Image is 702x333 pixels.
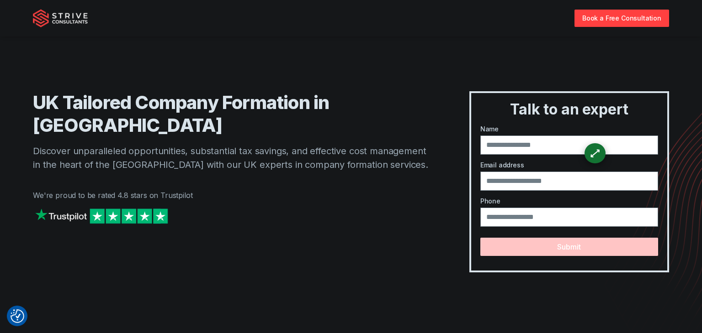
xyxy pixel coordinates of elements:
img: Revisit consent button [11,309,24,323]
img: Strive Consultants [33,9,88,27]
label: Email address [480,160,658,170]
p: We're proud to be rated 4.8 stars on Trustpilot [33,190,433,201]
button: Submit [480,238,658,256]
p: Discover unparalleled opportunities, substantial tax savings, and effective cost management in th... [33,144,433,172]
h3: Talk to an expert [475,100,664,119]
a: Book a Free Consultation [574,10,669,26]
button: Consent Preferences [11,309,24,323]
label: Name [480,124,658,134]
h1: UK Tailored Company Formation in [GEOGRAPHIC_DATA] [33,91,433,137]
div: ⟷ [586,145,603,161]
img: Strive on Trustpilot [33,206,170,226]
label: Phone [480,196,658,206]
